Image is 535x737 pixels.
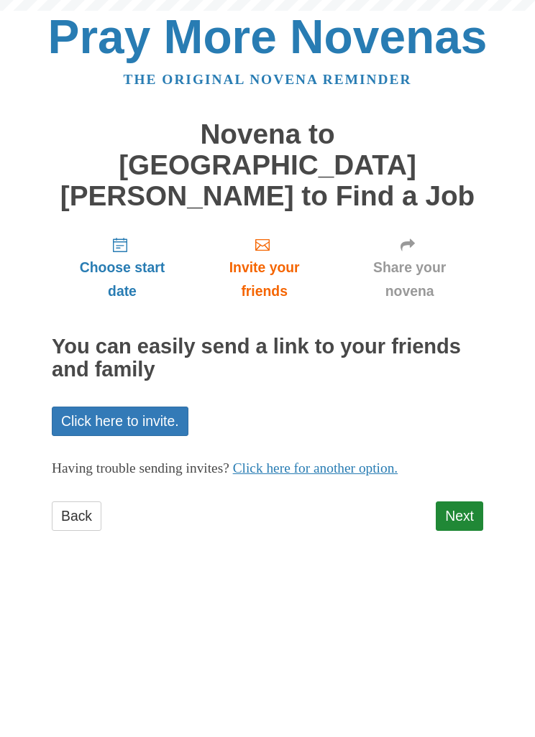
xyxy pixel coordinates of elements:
h2: You can easily send a link to your friends and family [52,335,483,381]
span: Choose start date [66,256,178,303]
a: The original novena reminder [124,72,412,87]
span: Having trouble sending invites? [52,460,229,476]
a: Pray More Novenas [48,10,488,63]
a: Click here to invite. [52,407,188,436]
a: Choose start date [52,226,193,311]
a: Invite your friends [193,226,336,311]
a: Click here for another option. [233,460,398,476]
a: Share your novena [336,226,483,311]
span: Invite your friends [207,256,321,303]
span: Share your novena [350,256,469,303]
a: Next [436,501,483,531]
h1: Novena to [GEOGRAPHIC_DATA][PERSON_NAME] to Find a Job [52,119,483,211]
a: Back [52,501,101,531]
